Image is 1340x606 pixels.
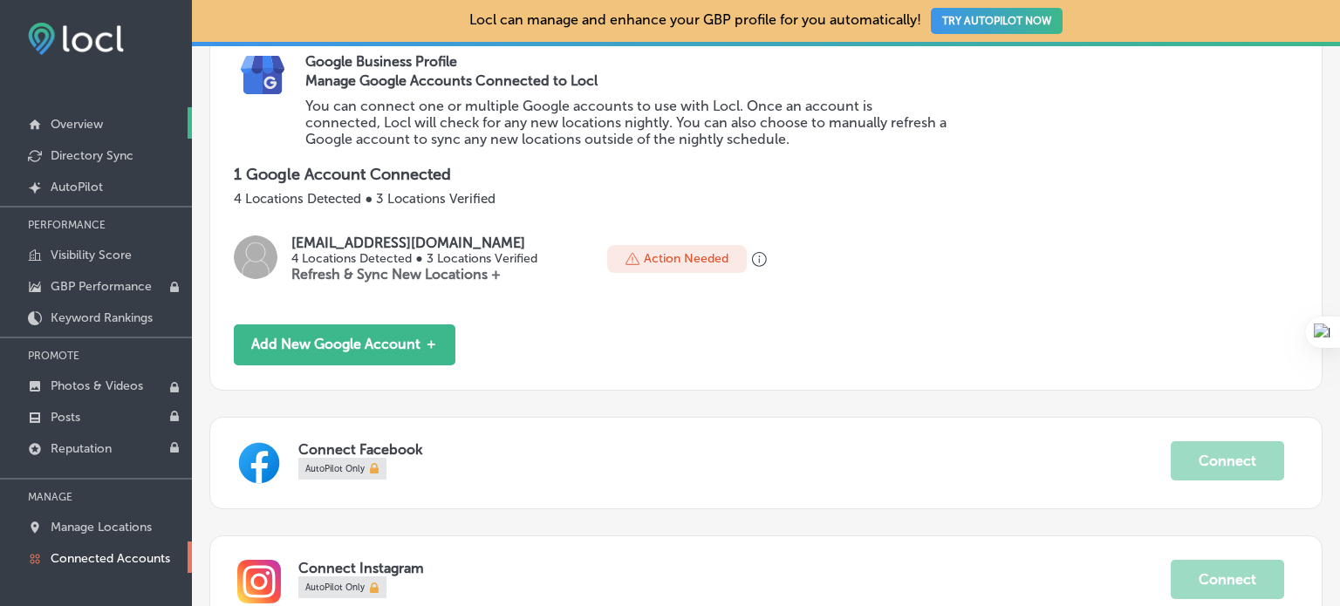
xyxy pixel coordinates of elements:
h2: Google Business Profile [305,53,1298,70]
p: Connected Accounts [51,551,170,566]
img: fda3e92497d09a02dc62c9cd864e3231.png [28,23,124,55]
span: AutoPilot Only [305,460,365,478]
p: Action Needed [644,251,728,266]
button: Connect [1171,560,1284,599]
p: Reputation [51,441,112,456]
p: Manage Locations [51,520,152,535]
p: Overview [51,117,103,132]
button: Your Google Account connection has expired. Please click 'Add New Google Account +' and reconnect... [752,252,768,268]
button: Add New Google Account ＋ [234,324,455,365]
p: 4 Locations Detected ● 3 Locations Verified [291,251,537,266]
p: GBP Performance [51,279,152,294]
p: Connect Facebook [298,441,1171,458]
p: 4 Locations Detected ● 3 Locations Verified [234,191,1298,207]
p: AutoPilot [51,180,103,194]
p: Keyword Rankings [51,310,153,325]
p: Connect Instagram [298,560,1171,576]
h3: Manage Google Accounts Connected to Locl [305,72,951,89]
p: Directory Sync [51,148,133,163]
p: [EMAIL_ADDRESS][DOMAIN_NAME] [291,235,537,251]
button: Connect [1171,441,1284,480]
p: Posts [51,410,80,425]
p: 1 Google Account Connected [234,165,1298,184]
span: AutoPilot Only [305,579,365,596]
p: You can connect one or multiple Google accounts to use with Locl. Once an account is connected, L... [305,98,951,147]
p: Photos & Videos [51,378,143,393]
p: Visibility Score [51,248,132,262]
button: TRY AUTOPILOT NOW [931,8,1063,34]
p: Refresh & Sync New Locations + [291,266,537,283]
